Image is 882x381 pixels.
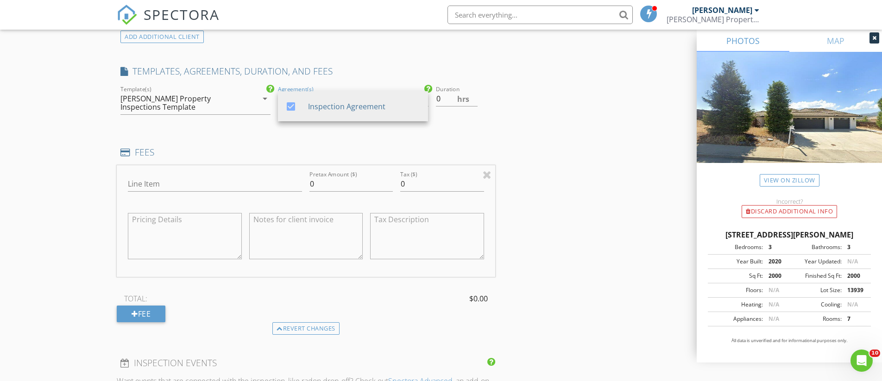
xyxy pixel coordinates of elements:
[869,350,880,357] span: 10
[447,6,633,24] input: Search everything...
[842,272,868,280] div: 2000
[124,293,147,304] span: TOTAL:
[469,293,488,304] span: $0.00
[842,243,868,251] div: 3
[711,257,763,266] div: Year Built:
[763,243,789,251] div: 3
[789,315,842,323] div: Rooms:
[117,5,137,25] img: The Best Home Inspection Software - Spectora
[120,94,244,111] div: [PERSON_NAME] Property Inspections Template
[259,93,271,104] i: arrow_drop_down
[708,229,871,240] div: [STREET_ADDRESS][PERSON_NAME]
[769,300,779,308] span: N/A
[711,300,763,309] div: Heating:
[842,286,868,294] div: 13939
[692,6,752,15] div: [PERSON_NAME]
[789,257,842,266] div: Year Updated:
[789,300,842,309] div: Cooling:
[763,272,789,280] div: 2000
[667,15,759,24] div: Robertson Property Inspections
[120,65,491,77] h4: TEMPLATES, AGREEMENTS, DURATION, AND FEES
[711,272,763,280] div: Sq Ft:
[272,322,340,335] div: Revert changes
[308,101,421,112] div: Inspection Agreement
[120,31,204,43] div: ADD ADDITIONAL client
[763,257,789,266] div: 2020
[847,300,858,308] span: N/A
[850,350,873,372] iframe: Intercom live chat
[697,30,789,52] a: PHOTOS
[708,337,871,344] p: All data is unverified and for informational purposes only.
[120,357,491,369] h4: INSPECTION EVENTS
[847,257,858,265] span: N/A
[120,146,491,158] h4: FEES
[117,306,165,322] div: Fee
[711,315,763,323] div: Appliances:
[769,286,779,294] span: N/A
[117,12,220,32] a: SPECTORA
[769,315,779,323] span: N/A
[789,30,882,52] a: MAP
[711,243,763,251] div: Bedrooms:
[842,315,868,323] div: 7
[742,205,837,218] div: Discard Additional info
[436,91,478,106] input: 0.0
[144,5,220,24] span: SPECTORA
[789,272,842,280] div: Finished Sq Ft:
[789,243,842,251] div: Bathrooms:
[457,95,469,103] span: hrs
[697,52,882,185] img: streetview
[711,286,763,294] div: Floors:
[697,198,882,205] div: Incorrect?
[417,93,428,104] i: arrow_drop_down
[789,286,842,294] div: Lot Size:
[760,174,819,187] a: View on Zillow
